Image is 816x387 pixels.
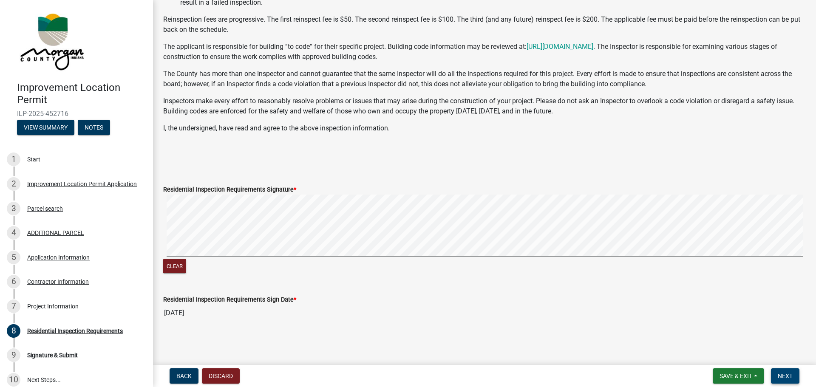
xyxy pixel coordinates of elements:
div: 10 [7,373,20,387]
button: Notes [78,120,110,135]
span: Next [778,373,793,379]
div: 2 [7,177,20,191]
p: Reinspection fees are progressive. The first reinspect fee is $50. The second reinspect fee is $1... [163,14,806,35]
div: 1 [7,153,20,166]
div: 6 [7,275,20,288]
div: 4 [7,226,20,240]
label: Residential Inspection Requirements Sign Date [163,297,296,303]
button: Next [771,368,799,384]
div: Signature & Submit [27,352,78,358]
button: Save & Exit [713,368,764,384]
div: 7 [7,299,20,313]
div: 5 [7,251,20,264]
p: The applicant is responsible for building “to code” for their specific project. Building code inf... [163,42,806,62]
div: Improvement Location Permit Application [27,181,137,187]
label: Residential Inspection Requirements Signature [163,187,296,193]
p: The County has more than one Inspector and cannot guarantee that the same Inspector will do all t... [163,69,806,89]
button: Discard [202,368,240,384]
h4: Improvement Location Permit [17,82,146,106]
p: Inspectors make every effort to reasonably resolve problems or issues that may arise during the c... [163,96,806,116]
div: 9 [7,348,20,362]
div: ADDITIONAL PARCEL [27,230,84,236]
div: 8 [7,324,20,338]
div: Parcel search [27,206,63,212]
div: Start [27,156,40,162]
div: 3 [7,202,20,215]
button: View Summary [17,120,74,135]
div: Residential Inspection Requirements [27,328,123,334]
span: Save & Exit [720,373,752,379]
a: [URL][DOMAIN_NAME] [527,42,593,51]
button: Clear [163,259,186,273]
div: Project Information [27,303,79,309]
wm-modal-confirm: Notes [78,124,110,131]
img: Morgan County, Indiana [17,9,85,73]
button: Back [170,368,198,384]
span: ILP-2025-452716 [17,110,136,118]
div: Contractor Information [27,279,89,285]
p: I, the undersigned, have read and agree to the above inspection information. [163,123,806,133]
span: Back [176,373,192,379]
wm-modal-confirm: Summary [17,124,74,131]
div: Application Information [27,254,90,260]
